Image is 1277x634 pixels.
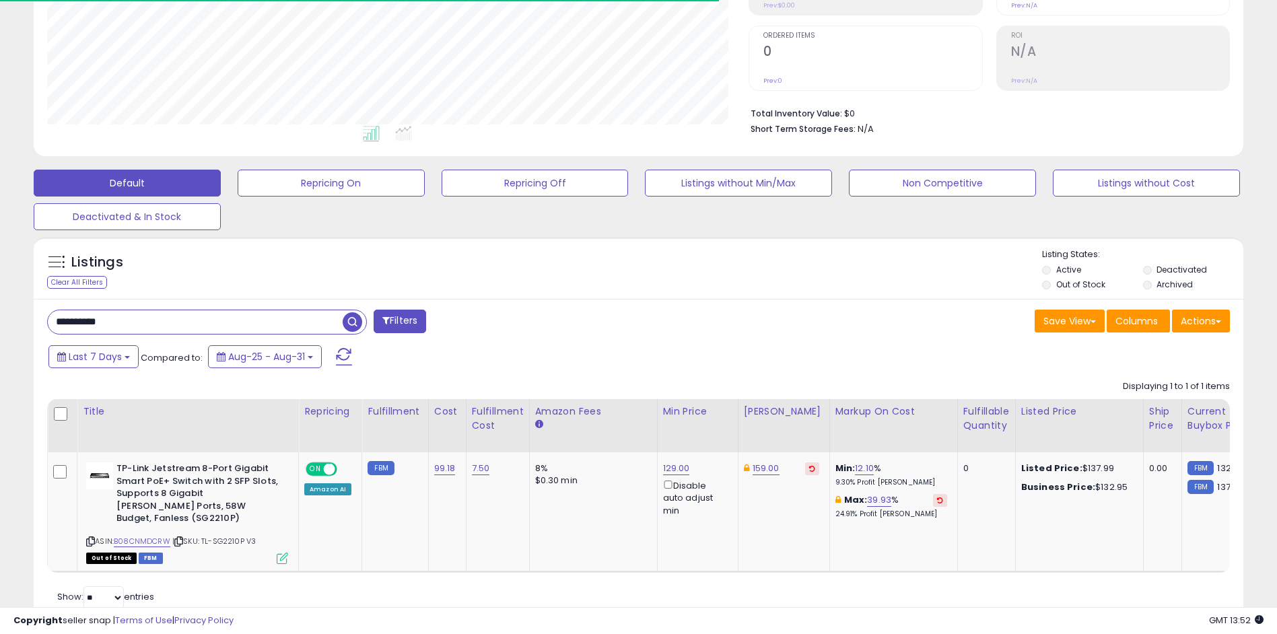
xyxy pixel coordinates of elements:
[763,77,782,85] small: Prev: 0
[368,461,394,475] small: FBM
[1149,462,1171,474] div: 0.00
[835,478,947,487] p: 9.30% Profit [PERSON_NAME]
[228,350,305,363] span: Aug-25 - Aug-31
[141,351,203,364] span: Compared to:
[1107,310,1170,332] button: Columns
[751,108,842,119] b: Total Inventory Value:
[1011,32,1229,40] span: ROI
[86,462,288,562] div: ASIN:
[335,464,357,475] span: OFF
[1011,44,1229,62] h2: N/A
[751,123,856,135] b: Short Term Storage Fees:
[751,104,1220,120] li: $0
[1021,481,1095,493] b: Business Price:
[86,553,137,564] span: All listings that are currently out of stock and unavailable for purchase on Amazon
[835,462,947,487] div: %
[535,404,652,419] div: Amazon Fees
[114,536,170,547] a: B08CNMDCRW
[535,462,647,474] div: 8%
[1115,314,1158,328] span: Columns
[1187,480,1214,494] small: FBM
[1011,77,1037,85] small: Prev: N/A
[86,462,113,489] img: 21VpbrkoYJL._SL40_.jpg
[238,170,425,197] button: Repricing On
[645,170,832,197] button: Listings without Min/Max
[472,462,490,475] a: 7.50
[13,614,63,627] strong: Copyright
[1209,614,1264,627] span: 2025-09-9 13:52 GMT
[47,276,107,289] div: Clear All Filters
[835,495,841,504] i: This overrides the store level max markup for this listing
[1157,279,1193,290] label: Archived
[434,404,460,419] div: Cost
[763,1,795,9] small: Prev: $0.00
[13,614,234,627] div: seller snap | |
[472,404,524,433] div: Fulfillment Cost
[71,253,123,272] h5: Listings
[1149,404,1176,433] div: Ship Price
[744,404,824,419] div: [PERSON_NAME]
[1021,404,1138,419] div: Listed Price
[69,350,122,363] span: Last 7 Days
[663,462,690,475] a: 129.00
[835,509,947,519] p: 24.91% Profit [PERSON_NAME]
[835,404,952,419] div: Markup on Cost
[763,44,981,62] h2: 0
[1011,1,1037,9] small: Prev: N/A
[763,32,981,40] span: Ordered Items
[1123,380,1230,393] div: Displaying 1 to 1 of 1 items
[867,493,891,507] a: 39.93
[304,404,356,419] div: Repricing
[1056,264,1081,275] label: Active
[57,590,154,603] span: Show: entries
[937,497,943,503] i: Revert to store-level Max Markup
[858,122,874,135] span: N/A
[1157,264,1207,275] label: Deactivated
[83,404,293,419] div: Title
[172,536,256,547] span: | SKU: TL-SG2210P V3
[753,462,780,475] a: 159.00
[855,462,874,475] a: 12.10
[115,614,172,627] a: Terms of Use
[1172,310,1230,332] button: Actions
[744,464,749,472] i: This overrides the store level Dynamic Max Price for this listing
[48,345,139,368] button: Last 7 Days
[34,203,221,230] button: Deactivated & In Stock
[139,553,163,564] span: FBM
[1217,481,1243,493] span: 137.99
[1042,248,1243,261] p: Listing States:
[1187,404,1257,433] div: Current Buybox Price
[1217,462,1244,474] span: 132.95
[1053,170,1240,197] button: Listings without Cost
[663,404,732,419] div: Min Price
[208,345,322,368] button: Aug-25 - Aug-31
[1187,461,1214,475] small: FBM
[844,493,868,506] b: Max:
[434,462,456,475] a: 99.18
[1021,462,1133,474] div: $137.99
[116,462,280,528] b: TP-Link Jetstream 8-Port Gigabit Smart PoE+ Switch with 2 SFP Slots, Supports 8 Gigabit [PERSON_N...
[1035,310,1105,332] button: Save View
[304,483,351,495] div: Amazon AI
[174,614,234,627] a: Privacy Policy
[535,419,543,431] small: Amazon Fees.
[442,170,629,197] button: Repricing Off
[368,404,422,419] div: Fulfillment
[963,462,1005,474] div: 0
[1056,279,1105,290] label: Out of Stock
[963,404,1010,433] div: Fulfillable Quantity
[535,474,647,487] div: $0.30 min
[1021,462,1082,474] b: Listed Price:
[809,465,815,472] i: Revert to store-level Dynamic Max Price
[849,170,1036,197] button: Non Competitive
[663,478,728,517] div: Disable auto adjust min
[374,310,426,333] button: Filters
[34,170,221,197] button: Default
[307,464,324,475] span: ON
[835,462,856,474] b: Min:
[835,494,947,519] div: %
[829,399,957,452] th: The percentage added to the cost of goods (COGS) that forms the calculator for Min & Max prices.
[1021,481,1133,493] div: $132.95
